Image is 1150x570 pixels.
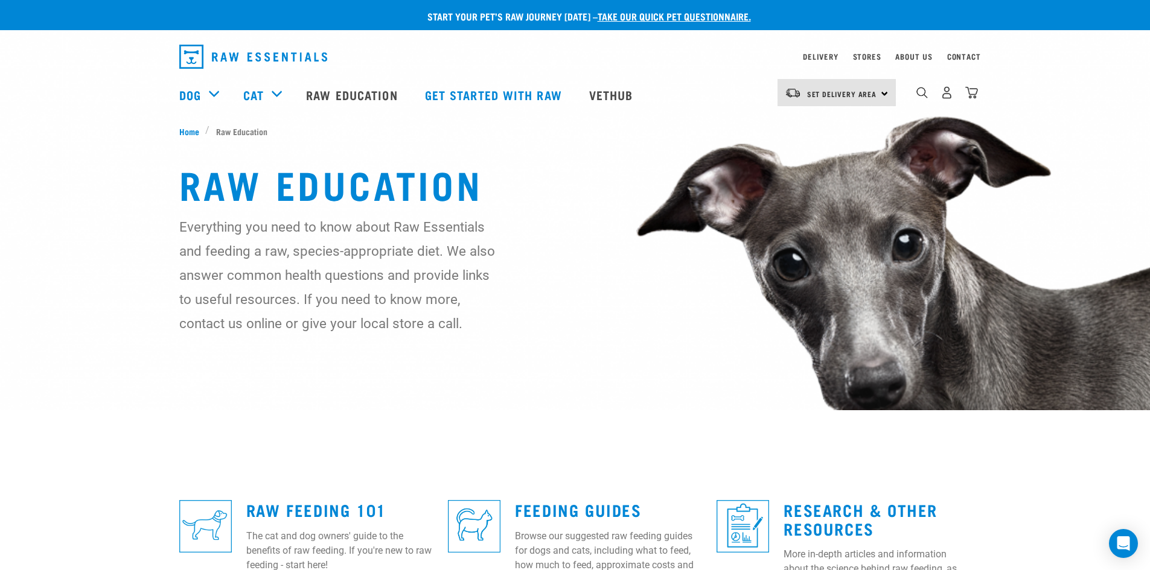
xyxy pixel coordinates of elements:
a: Dog [179,86,201,104]
a: Cat [243,86,264,104]
a: Home [179,125,206,138]
img: re-icons-dog3-sq-blue.png [179,500,232,553]
img: home-icon@2x.png [965,86,978,99]
h1: Raw Education [179,162,971,205]
nav: breadcrumbs [179,125,971,138]
a: Feeding Guides [515,505,641,514]
a: Raw Education [294,71,412,119]
a: Research & Other Resources [784,505,938,533]
img: Raw Essentials Logo [179,45,327,69]
a: Delivery [803,54,838,59]
a: About Us [895,54,932,59]
nav: dropdown navigation [170,40,981,74]
a: Raw Feeding 101 [246,505,386,514]
span: Home [179,125,199,138]
span: Set Delivery Area [807,92,877,96]
a: take our quick pet questionnaire. [598,13,751,19]
img: re-icons-healthcheck1-sq-blue.png [717,500,769,553]
img: van-moving.png [785,87,801,98]
div: Open Intercom Messenger [1109,529,1138,558]
img: home-icon-1@2x.png [916,87,928,98]
img: user.png [941,86,953,99]
a: Contact [947,54,981,59]
a: Vethub [577,71,648,119]
p: Everything you need to know about Raw Essentials and feeding a raw, species-appropriate diet. We ... [179,215,496,335]
a: Stores [853,54,881,59]
img: re-icons-cat2-sq-blue.png [448,500,500,553]
a: Get started with Raw [413,71,577,119]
